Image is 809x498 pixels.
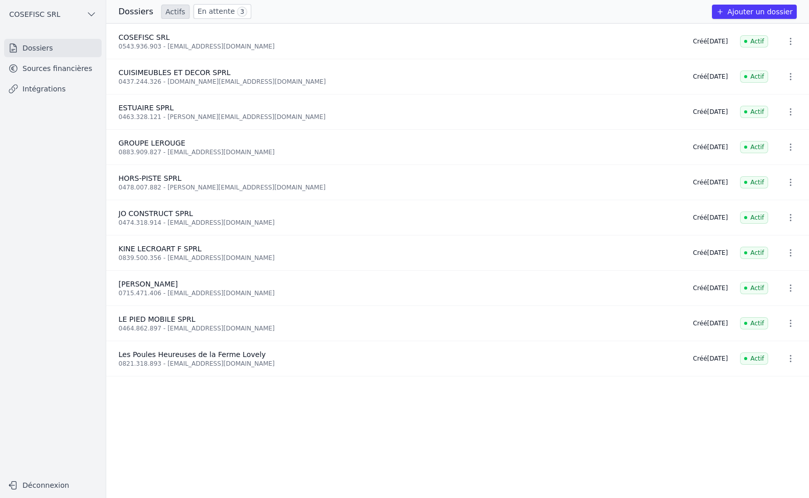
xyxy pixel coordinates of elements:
[693,284,728,292] div: Créé [DATE]
[693,143,728,151] div: Créé [DATE]
[740,352,768,365] span: Actif
[118,139,185,147] span: GROUPE LEROUGE
[118,350,266,359] span: Les Poules Heureuses de la Ferme Lovely
[118,174,181,182] span: HORS-PISTE SPRL
[161,5,189,19] a: Actifs
[118,148,681,156] div: 0883.909.827 - [EMAIL_ADDRESS][DOMAIN_NAME]
[693,249,728,257] div: Créé [DATE]
[693,108,728,116] div: Créé [DATE]
[693,178,728,186] div: Créé [DATE]
[693,37,728,45] div: Créé [DATE]
[4,59,102,78] a: Sources financières
[4,477,102,493] button: Déconnexion
[740,176,768,188] span: Actif
[118,245,202,253] span: KINE LECROART F SPRL
[118,360,681,368] div: 0821.318.893 - [EMAIL_ADDRESS][DOMAIN_NAME]
[693,319,728,327] div: Créé [DATE]
[740,282,768,294] span: Actif
[740,317,768,329] span: Actif
[118,78,681,86] div: 0437.244.326 - [DOMAIN_NAME][EMAIL_ADDRESS][DOMAIN_NAME]
[118,104,174,112] span: ESTUAIRE SPRL
[740,211,768,224] span: Actif
[740,106,768,118] span: Actif
[693,214,728,222] div: Créé [DATE]
[118,315,196,323] span: LE PIED MOBILE SPRL
[194,4,251,19] a: En attente 3
[118,33,170,41] span: COSEFISC SRL
[118,113,681,121] div: 0463.328.121 - [PERSON_NAME][EMAIL_ADDRESS][DOMAIN_NAME]
[9,9,60,19] span: COSEFISC SRL
[237,7,247,17] span: 3
[712,5,797,19] button: Ajouter un dossier
[118,209,193,218] span: JO CONSTRUCT SPRL
[693,354,728,363] div: Créé [DATE]
[118,289,681,297] div: 0715.471.406 - [EMAIL_ADDRESS][DOMAIN_NAME]
[118,280,178,288] span: [PERSON_NAME]
[4,80,102,98] a: Intégrations
[4,6,102,22] button: COSEFISC SRL
[4,39,102,57] a: Dossiers
[740,35,768,48] span: Actif
[118,219,681,227] div: 0474.318.914 - [EMAIL_ADDRESS][DOMAIN_NAME]
[118,68,230,77] span: CUISIMEUBLES ET DECOR SPRL
[118,324,681,333] div: 0464.862.897 - [EMAIL_ADDRESS][DOMAIN_NAME]
[118,254,681,262] div: 0839.500.356 - [EMAIL_ADDRESS][DOMAIN_NAME]
[740,141,768,153] span: Actif
[118,42,681,51] div: 0543.936.903 - [EMAIL_ADDRESS][DOMAIN_NAME]
[693,73,728,81] div: Créé [DATE]
[118,6,153,18] h3: Dossiers
[118,183,681,192] div: 0478.007.882 - [PERSON_NAME][EMAIL_ADDRESS][DOMAIN_NAME]
[740,247,768,259] span: Actif
[740,70,768,83] span: Actif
